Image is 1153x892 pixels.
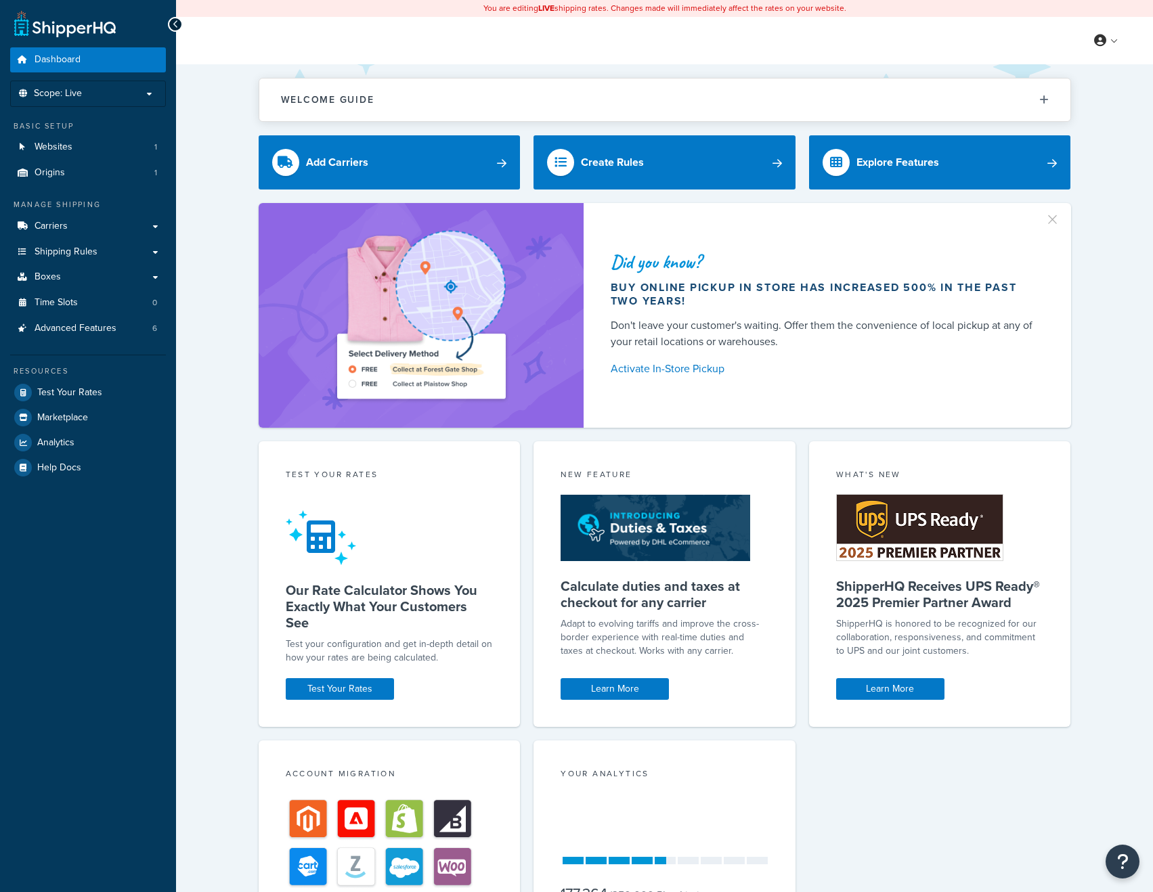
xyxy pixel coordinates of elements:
span: Advanced Features [35,323,116,334]
a: Advanced Features6 [10,316,166,341]
a: Test Your Rates [10,380,166,405]
div: Buy online pickup in store has increased 500% in the past two years! [611,281,1039,308]
h2: Welcome Guide [281,95,374,105]
li: Origins [10,160,166,185]
h5: Our Rate Calculator Shows You Exactly What Your Customers See [286,582,494,631]
span: Carriers [35,221,68,232]
div: Basic Setup [10,120,166,132]
a: Websites1 [10,135,166,160]
span: 6 [152,323,157,334]
a: Marketplace [10,405,166,430]
span: Help Docs [37,462,81,474]
a: Analytics [10,430,166,455]
div: New Feature [561,468,768,484]
span: Test Your Rates [37,387,102,399]
span: Dashboard [35,54,81,66]
a: Origins1 [10,160,166,185]
b: LIVE [538,2,554,14]
a: Learn More [836,678,944,700]
span: Websites [35,141,72,153]
button: Welcome Guide [259,79,1070,121]
a: Time Slots0 [10,290,166,315]
a: Help Docs [10,455,166,480]
h5: Calculate duties and taxes at checkout for any carrier [561,578,768,610]
p: Adapt to evolving tariffs and improve the cross-border experience with real-time duties and taxes... [561,617,768,658]
div: Create Rules [581,153,644,172]
div: What's New [836,468,1044,484]
span: 1 [154,141,157,153]
a: Dashboard [10,47,166,72]
li: Time Slots [10,290,166,315]
li: Websites [10,135,166,160]
a: Carriers [10,214,166,239]
a: Activate In-Store Pickup [611,359,1039,378]
button: Open Resource Center [1106,845,1139,878]
a: Shipping Rules [10,240,166,265]
div: Add Carriers [306,153,368,172]
div: Manage Shipping [10,199,166,210]
img: ad-shirt-map-b0359fc47e01cab431d101c4b569394f6a03f54285957d908178d52f29eb9668.png [299,223,544,407]
span: Analytics [37,437,74,449]
span: Marketplace [37,412,88,424]
p: ShipperHQ is honored to be recognized for our collaboration, responsiveness, and commitment to UP... [836,617,1044,658]
span: Origins [35,167,65,179]
div: Don't leave your customer's waiting. Offer them the convenience of local pickup at any of your re... [611,317,1039,350]
a: Boxes [10,265,166,290]
div: Your Analytics [561,767,768,783]
a: Add Carriers [259,135,521,189]
div: Resources [10,365,166,377]
a: Create Rules [534,135,796,189]
div: Test your configuration and get in-depth detail on how your rates are being calculated. [286,638,494,665]
a: Learn More [561,678,669,700]
a: Explore Features [809,135,1071,189]
div: Test your rates [286,468,494,484]
span: Time Slots [35,297,78,309]
div: Did you know? [611,252,1039,271]
div: Explore Features [856,153,939,172]
a: Test Your Rates [286,678,394,700]
li: Advanced Features [10,316,166,341]
h5: ShipperHQ Receives UPS Ready® 2025 Premier Partner Award [836,578,1044,610]
span: Shipping Rules [35,246,97,258]
div: Account Migration [286,767,494,783]
span: 0 [152,297,157,309]
span: 1 [154,167,157,179]
span: Scope: Live [34,88,82,99]
span: Boxes [35,271,61,283]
